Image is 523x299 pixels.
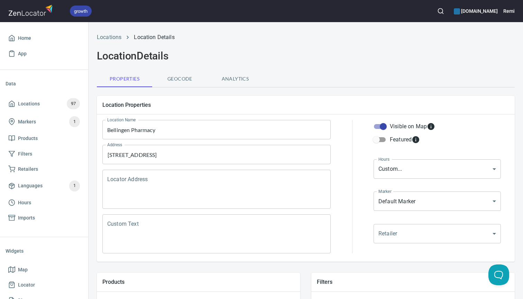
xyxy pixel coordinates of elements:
span: Geocode [156,75,203,83]
span: Properties [101,75,148,83]
h2: Location Details [97,50,515,62]
svg: Whether the location is visible on the map. [427,122,435,131]
a: Locations97 [6,95,83,113]
a: Locations [97,34,121,40]
span: App [18,49,27,58]
button: color-2273A7 [454,8,460,15]
div: Featured [390,136,420,144]
div: Custom... [374,159,501,179]
h6: [DOMAIN_NAME] [454,7,498,15]
span: 97 [67,100,80,108]
div: Visible on Map [390,122,435,131]
svg: Featured locations are moved to the top of the search results list. [412,136,420,144]
span: Locations [18,100,40,108]
h5: Location Properties [102,101,509,109]
span: Filters [18,150,32,158]
span: Hours [18,198,31,207]
span: Markers [18,118,36,126]
a: Retailers [6,161,83,177]
nav: breadcrumb [97,33,515,41]
img: zenlocator [8,3,55,18]
span: Products [18,134,38,143]
a: Locator [6,277,83,293]
a: Markers1 [6,113,83,131]
span: Analytics [212,75,259,83]
a: Home [6,30,83,46]
span: 1 [69,182,80,190]
h6: Remi [503,7,515,15]
span: Home [18,34,31,43]
a: Map [6,262,83,278]
li: Data [6,75,83,92]
span: Map [18,265,28,274]
span: Languages [18,181,43,190]
iframe: Help Scout Beacon - Open [488,264,509,285]
span: Imports [18,214,35,222]
div: Default Marker [374,191,501,211]
a: Languages1 [6,177,83,195]
button: Remi [503,3,515,19]
li: Widgets [6,243,83,259]
a: Products [6,131,83,146]
span: 1 [69,118,80,126]
div: ​ [374,224,501,243]
div: Manage your apps [454,3,498,19]
button: Search [433,3,448,19]
a: Hours [6,195,83,211]
a: Location Details [134,34,174,40]
h5: Filters [317,278,509,286]
a: App [6,46,83,62]
a: Imports [6,210,83,226]
span: Retailers [18,165,38,174]
span: growth [70,8,92,15]
div: growth [70,6,92,17]
h5: Products [102,278,295,286]
a: Filters [6,146,83,162]
span: Locator [18,281,35,289]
